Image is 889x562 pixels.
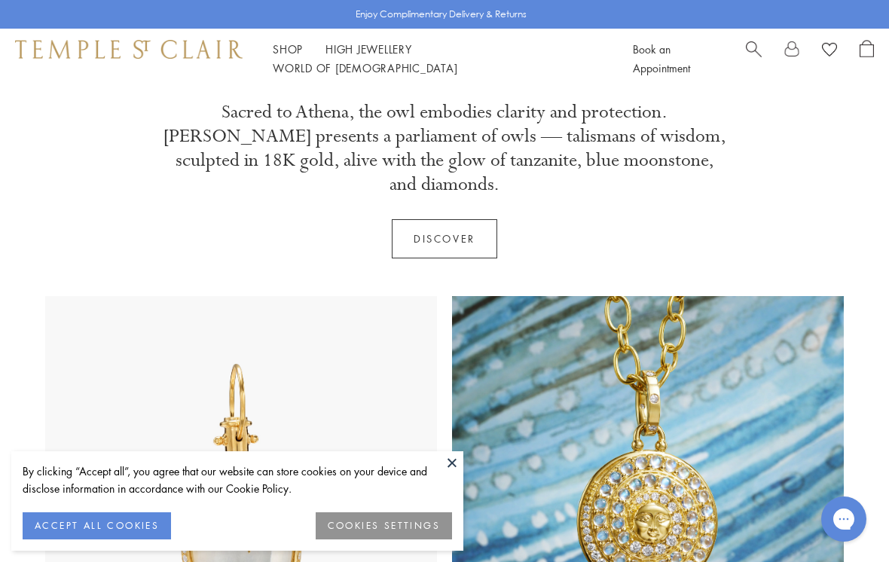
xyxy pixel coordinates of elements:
[273,60,457,75] a: World of [DEMOGRAPHIC_DATA]World of [DEMOGRAPHIC_DATA]
[356,7,527,22] p: Enjoy Complimentary Delivery & Returns
[15,40,243,58] img: Temple St. Clair
[273,41,303,57] a: ShopShop
[316,512,452,539] button: COOKIES SETTINGS
[273,40,599,78] nav: Main navigation
[814,491,874,547] iframe: Gorgias live chat messenger
[23,512,171,539] button: ACCEPT ALL COOKIES
[746,40,762,78] a: Search
[633,41,690,75] a: Book an Appointment
[325,41,412,57] a: High JewelleryHigh Jewellery
[392,219,497,258] a: Discover
[822,40,837,63] a: View Wishlist
[860,40,874,78] a: Open Shopping Bag
[162,100,727,197] p: Sacred to Athena, the owl embodies clarity and protection. [PERSON_NAME] presents a parliament of...
[23,463,452,497] div: By clicking “Accept all”, you agree that our website can store cookies on your device and disclos...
